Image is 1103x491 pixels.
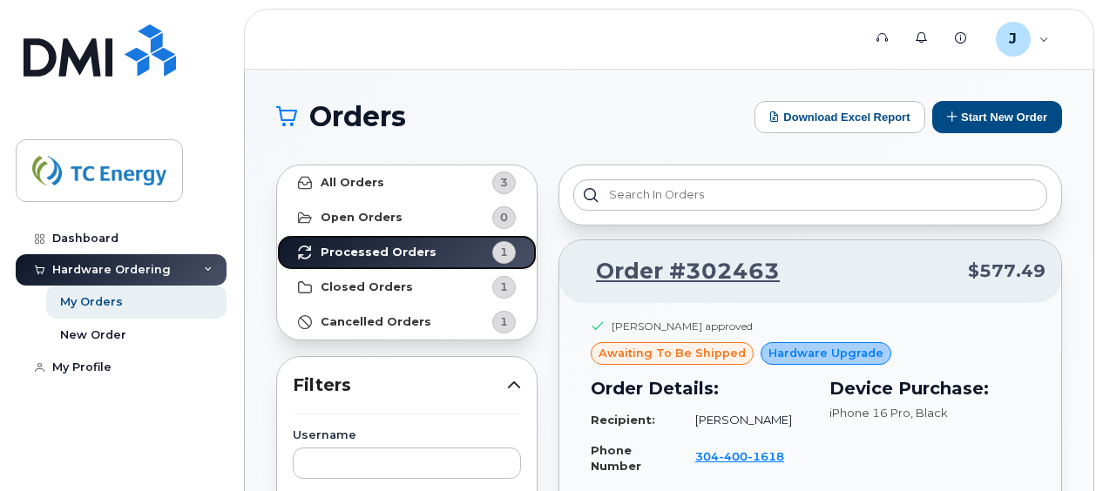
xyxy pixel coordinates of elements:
[500,313,508,330] span: 1
[500,174,508,191] span: 3
[500,279,508,295] span: 1
[932,101,1062,133] button: Start New Order
[591,375,809,401] h3: Order Details:
[321,315,431,329] strong: Cancelled Orders
[599,345,746,361] span: awaiting to be shipped
[575,256,780,287] a: Order #302463
[719,449,748,463] span: 400
[293,373,507,398] span: Filters
[309,104,406,130] span: Orders
[321,280,413,294] strong: Closed Orders
[748,449,784,463] span: 1618
[695,449,784,463] span: 304
[277,235,537,270] a: Processed Orders1
[293,430,521,441] label: Username
[968,259,1045,284] span: $577.49
[277,165,537,200] a: All Orders3
[591,443,641,474] strong: Phone Number
[277,305,537,340] a: Cancelled Orders1
[829,375,1030,401] h3: Device Purchase:
[500,244,508,260] span: 1
[695,449,805,463] a: 3044001618
[829,406,910,420] span: iPhone 16 Pro
[680,405,809,435] td: [PERSON_NAME]
[277,200,537,235] a: Open Orders0
[910,406,948,420] span: , Black
[321,176,384,190] strong: All Orders
[573,179,1047,211] input: Search in orders
[321,245,436,259] strong: Processed Orders
[755,101,925,133] button: Download Excel Report
[500,209,508,225] span: 0
[321,211,403,225] strong: Open Orders
[612,319,753,333] div: [PERSON_NAME] approved
[277,270,537,305] a: Closed Orders1
[768,345,883,361] span: Hardware Upgrade
[591,413,655,427] strong: Recipient:
[1027,415,1090,478] iframe: Messenger Launcher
